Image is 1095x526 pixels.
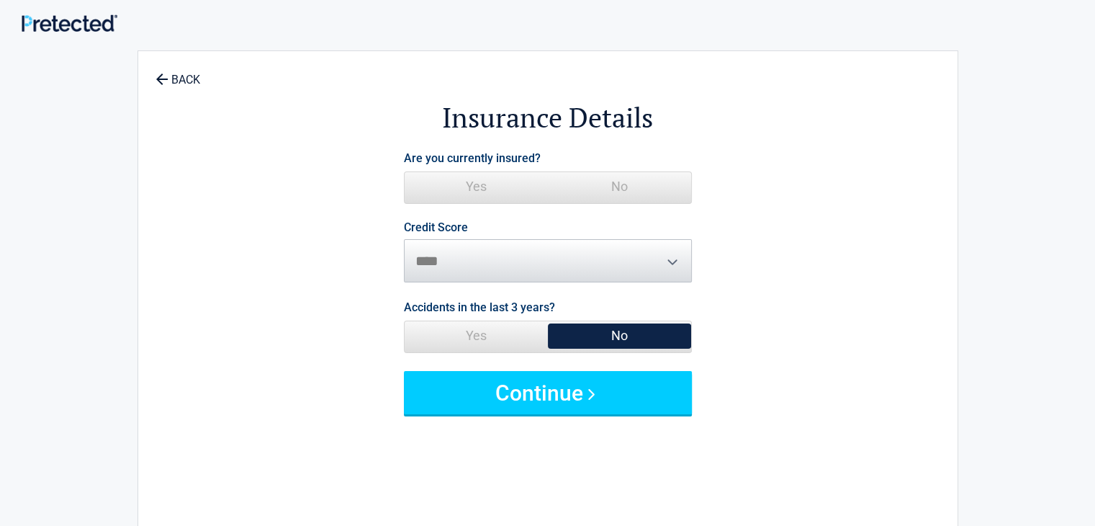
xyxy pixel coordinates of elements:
[153,61,203,86] a: BACK
[404,222,468,233] label: Credit Score
[22,14,117,32] img: Main Logo
[405,172,548,201] span: Yes
[405,321,548,350] span: Yes
[404,148,541,168] label: Are you currently insured?
[404,298,555,317] label: Accidents in the last 3 years?
[548,172,691,201] span: No
[404,371,692,414] button: Continue
[548,321,691,350] span: No
[217,99,878,136] h2: Insurance Details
